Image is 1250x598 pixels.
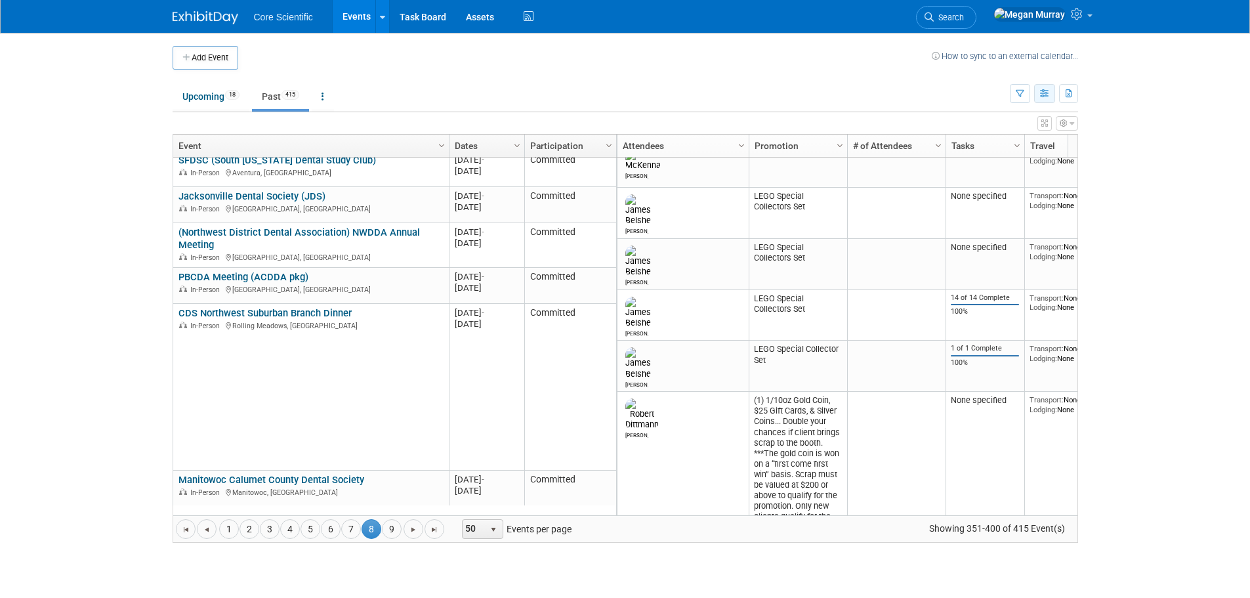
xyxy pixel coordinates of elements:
[240,519,259,539] a: 2
[455,165,518,177] div: [DATE]
[178,474,364,486] a: Manitowoc Calumet County Dental Society
[749,239,847,290] td: LEGO Special Collectors Set
[341,519,361,539] a: 7
[455,282,518,293] div: [DATE]
[749,392,847,559] td: (1) 1/10oz Gold Coin, $25 Gift Cards, & Silver Coins... Double your chances if client brings scra...
[179,253,187,260] img: In-Person Event
[455,226,518,238] div: [DATE]
[482,191,484,201] span: -
[190,488,224,497] span: In-Person
[179,286,187,292] img: In-Person Event
[1030,405,1057,414] span: Lodging:
[455,135,516,157] a: Dates
[933,140,944,151] span: Column Settings
[512,140,522,151] span: Column Settings
[623,135,740,157] a: Attendees
[1030,293,1124,312] div: None None
[625,328,648,337] div: James Belshe
[1030,242,1064,251] span: Transport:
[178,203,443,214] div: [GEOGRAPHIC_DATA], [GEOGRAPHIC_DATA]
[916,6,976,29] a: Search
[1030,252,1057,261] span: Lodging:
[604,140,614,151] span: Column Settings
[931,135,946,154] a: Column Settings
[190,286,224,294] span: In-Person
[917,519,1077,538] span: Showing 351-400 of 415 Event(s)
[755,135,839,157] a: Promotion
[178,320,443,331] div: Rolling Meadows, [GEOGRAPHIC_DATA]
[455,154,518,165] div: [DATE]
[178,486,443,498] div: Manitowoc, [GEOGRAPHIC_DATA]
[382,519,402,539] a: 9
[455,271,518,282] div: [DATE]
[455,190,518,202] div: [DATE]
[524,187,616,223] td: Committed
[179,322,187,328] img: In-Person Event
[178,190,325,202] a: Jacksonville Dental Society (JDS)
[1030,395,1124,414] div: None None
[1010,135,1024,154] a: Column Settings
[482,272,484,282] span: -
[178,284,443,295] div: [GEOGRAPHIC_DATA], [GEOGRAPHIC_DATA]
[197,519,217,539] a: Go to the previous page
[625,194,651,226] img: James Belshe
[625,297,651,328] img: James Belshe
[179,488,187,495] img: In-Person Event
[749,188,847,239] td: LEGO Special Collectors Set
[835,140,845,151] span: Column Settings
[510,135,524,154] a: Column Settings
[1030,191,1064,200] span: Transport:
[625,398,659,430] img: Robert Dittmann
[178,226,420,251] a: (Northwest District Dental Association) NWDDA Annual Meeting
[254,12,313,22] span: Core Scientific
[1030,354,1057,363] span: Lodging:
[1030,201,1057,210] span: Lodging:
[463,520,485,538] span: 50
[530,135,608,157] a: Participation
[602,135,616,154] a: Column Settings
[1030,293,1064,303] span: Transport:
[219,519,239,539] a: 1
[951,191,1019,202] div: None specified
[445,519,585,539] span: Events per page
[951,395,1019,406] div: None specified
[201,524,212,535] span: Go to the previous page
[736,140,747,151] span: Column Settings
[524,223,616,268] td: Committed
[179,205,187,211] img: In-Person Event
[524,304,616,471] td: Committed
[455,485,518,496] div: [DATE]
[252,84,309,109] a: Past415
[625,171,648,179] div: Mike McKenna
[180,524,191,535] span: Go to the first page
[749,143,847,188] td: N/A
[429,524,440,535] span: Go to the last page
[434,135,449,154] a: Column Settings
[625,379,648,388] div: James Belshe
[749,341,847,392] td: LEGO Special Collector Set
[951,293,1019,303] div: 14 of 14 Complete
[425,519,444,539] a: Go to the last page
[482,155,484,165] span: -
[404,519,423,539] a: Go to the next page
[1030,156,1057,165] span: Lodging:
[179,169,187,175] img: In-Person Event
[408,524,419,535] span: Go to the next page
[625,226,648,234] div: James Belshe
[225,90,240,100] span: 18
[178,167,443,178] div: Aventura, [GEOGRAPHIC_DATA]
[993,7,1066,22] img: Megan Murray
[932,51,1078,61] a: How to sync to an external calendar...
[178,307,352,319] a: CDS Northwest Suburban Branch Dinner
[1030,344,1064,353] span: Transport:
[853,135,937,157] a: # of Attendees
[281,90,299,100] span: 415
[833,135,847,154] a: Column Settings
[190,205,224,213] span: In-Person
[455,474,518,485] div: [DATE]
[482,475,484,484] span: -
[190,322,224,330] span: In-Person
[436,140,447,151] span: Column Settings
[455,238,518,249] div: [DATE]
[1030,395,1064,404] span: Transport:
